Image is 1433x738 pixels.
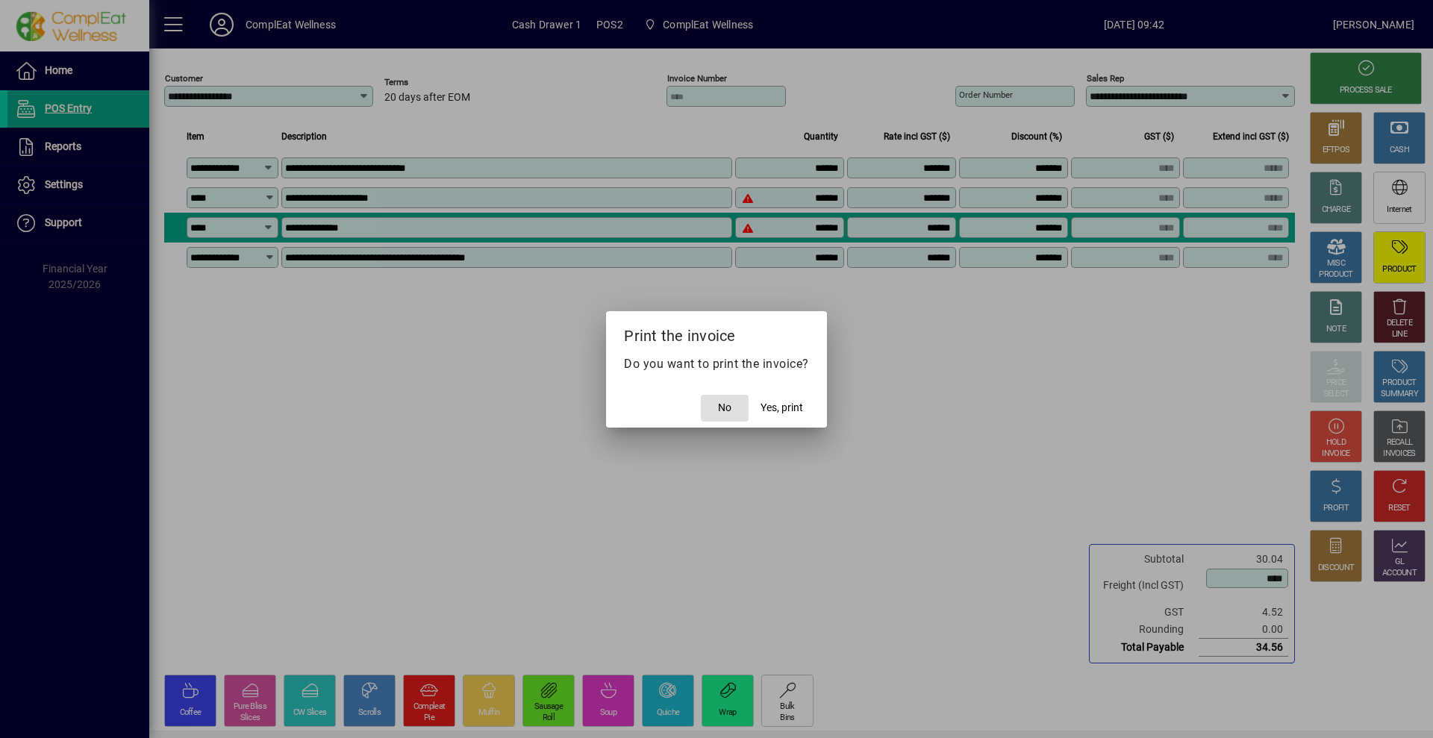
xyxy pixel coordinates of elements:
[701,395,749,422] button: No
[761,400,803,416] span: Yes, print
[606,311,827,354] h2: Print the invoice
[718,400,731,416] span: No
[755,395,809,422] button: Yes, print
[624,355,809,373] p: Do you want to print the invoice?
